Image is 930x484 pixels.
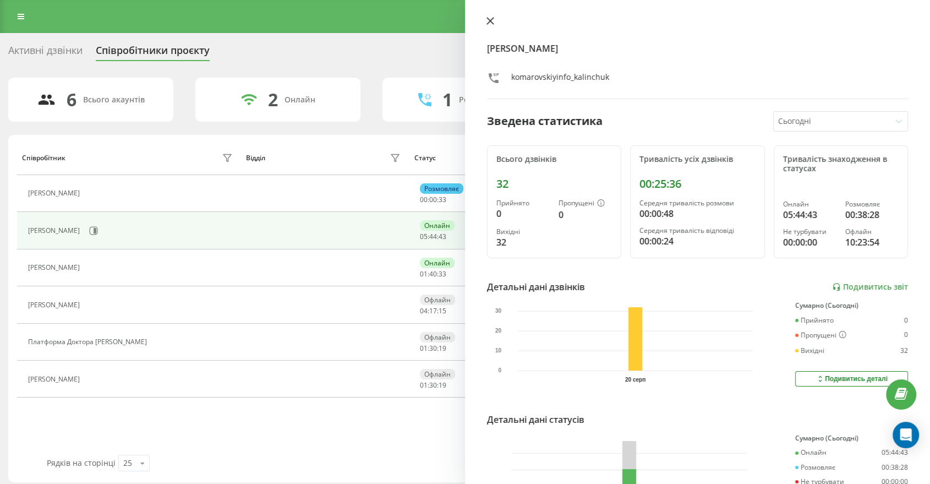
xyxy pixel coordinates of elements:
span: 43 [439,232,446,241]
span: 17 [429,306,437,316]
div: 0 [559,208,612,221]
div: Офлайн [845,228,899,236]
div: 10:23:54 [845,236,899,249]
span: 33 [439,195,446,204]
div: Прийнято [496,199,550,207]
div: 32 [900,347,908,355]
div: Подивитись деталі [816,374,888,383]
div: 00:00:00 [783,236,836,249]
div: 0 [904,317,908,324]
text: 10 [495,348,502,354]
div: Офлайн [420,295,455,305]
span: 05 [420,232,428,241]
div: 00:00:24 [639,235,755,248]
div: 00:38:28 [882,464,908,471]
div: : : [420,270,446,278]
span: 01 [420,380,428,390]
div: Вихідні [496,228,550,236]
a: Подивитись звіт [832,282,908,292]
div: 2 [268,89,278,110]
div: Пропущені [795,331,846,340]
span: 33 [439,269,446,279]
div: Сумарно (Сьогодні) [795,434,908,442]
div: Розмовляє [420,183,463,194]
div: Співробітники проєкту [96,45,210,62]
div: Онлайн [285,95,315,105]
div: 32 [496,177,612,191]
div: : : [420,196,446,204]
div: 00:38:28 [845,208,899,221]
div: 25 [123,458,132,469]
div: Тривалість знаходження в статусах [783,155,899,173]
div: : : [420,307,446,315]
span: Рядків на сторінці [47,458,116,468]
div: 00:25:36 [639,177,755,191]
div: Онлайн [795,449,827,456]
div: Всього акаунтів [83,95,145,105]
button: Подивитись деталі [795,371,908,387]
div: Офлайн [420,332,455,342]
div: Тривалість усіх дзвінків [639,155,755,164]
span: 15 [439,306,446,316]
div: [PERSON_NAME] [28,264,83,271]
div: : : [420,382,446,389]
div: 0 [496,207,550,220]
span: 19 [439,380,446,390]
div: 05:44:43 [783,208,836,221]
span: 00 [429,195,437,204]
span: 30 [429,380,437,390]
div: Співробітник [22,154,65,162]
div: [PERSON_NAME] [28,376,83,383]
div: Детальні дані дзвінків [487,280,585,293]
div: Розмовляють [459,95,512,105]
div: Онлайн [783,200,836,208]
span: 30 [429,344,437,353]
div: Розмовляє [845,200,899,208]
span: 04 [420,306,428,316]
div: Не турбувати [783,228,836,236]
text: 20 [495,328,502,334]
span: 19 [439,344,446,353]
div: Вихідні [795,347,824,355]
text: 30 [495,308,502,314]
div: komarovskiyinfo_kalinchuk [511,72,609,88]
div: Зведена статистика [487,113,603,129]
div: Середня тривалість розмови [639,199,755,207]
div: Онлайн [420,220,455,231]
div: Прийнято [795,317,834,324]
div: Всього дзвінків [496,155,612,164]
div: 05:44:43 [882,449,908,456]
div: Середня тривалість відповіді [639,227,755,235]
div: Онлайн [420,258,455,268]
div: Статус [414,154,436,162]
div: Активні дзвінки [8,45,83,62]
div: 6 [67,89,76,110]
div: Open Intercom Messenger [893,422,919,448]
div: : : [420,233,446,241]
div: Детальні дані статусів [487,413,584,426]
div: Пропущені [559,199,612,208]
div: Відділ [246,154,265,162]
text: 20 серп [625,377,645,383]
div: 32 [496,236,550,249]
div: 00:00:48 [639,207,755,220]
div: : : [420,345,446,352]
div: Сумарно (Сьогодні) [795,302,908,309]
div: [PERSON_NAME] [28,227,83,235]
div: [PERSON_NAME] [28,301,83,309]
div: 0 [904,331,908,340]
span: 40 [429,269,437,279]
span: 01 [420,269,428,279]
h4: [PERSON_NAME] [487,42,908,55]
span: 01 [420,344,428,353]
div: Офлайн [420,369,455,379]
div: 1 [442,89,452,110]
span: 44 [429,232,437,241]
div: Платформа Доктора [PERSON_NAME] [28,338,150,346]
text: 0 [499,368,502,374]
span: 00 [420,195,428,204]
div: [PERSON_NAME] [28,189,83,197]
div: Розмовляє [795,464,835,471]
